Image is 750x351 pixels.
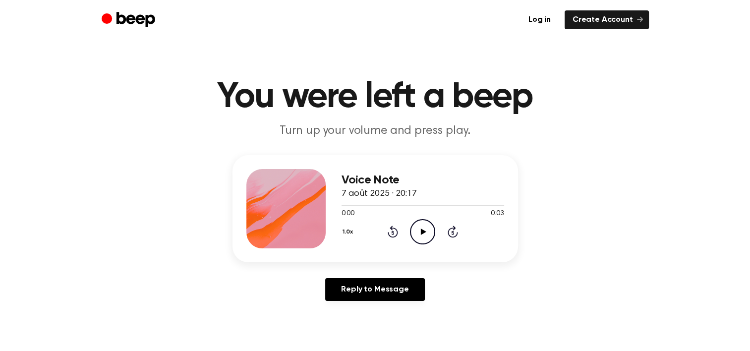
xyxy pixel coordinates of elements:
a: Beep [102,10,158,30]
a: Reply to Message [325,278,424,301]
h3: Voice Note [342,174,504,187]
span: 7 août 2025 · 20:17 [342,189,417,198]
a: Log in [520,10,559,29]
span: 0:00 [342,209,354,219]
p: Turn up your volume and press play. [185,123,566,139]
span: 0:03 [491,209,504,219]
button: 1.0x [342,224,357,240]
h1: You were left a beep [121,79,629,115]
a: Create Account [565,10,649,29]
